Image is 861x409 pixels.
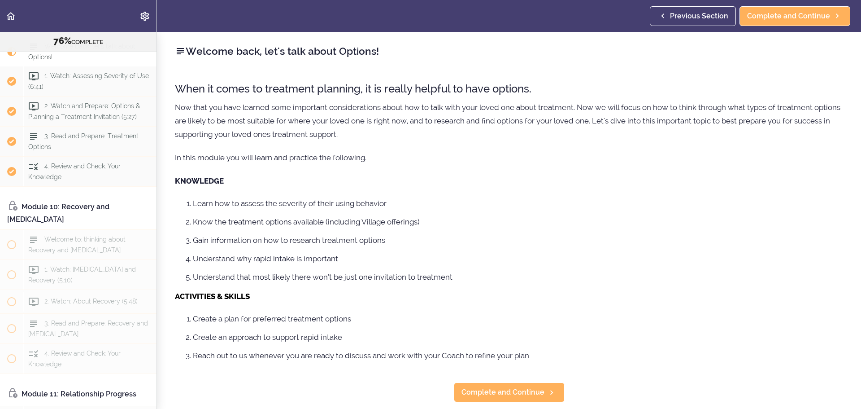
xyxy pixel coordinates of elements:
li: Understand that most likely there won’t be just one invitation to treatment [193,271,843,283]
span: 2. Watch: About Recovery (5:48) [44,298,138,305]
div: COMPLETE [11,35,145,47]
span: 1. Watch: [MEDICAL_DATA] and Recovery (5:10) [28,266,136,283]
li: Know the treatment options available (including Village offerings) [193,216,843,228]
li: Understand why rapid intake is important [193,253,843,264]
a: Complete and Continue [454,383,565,402]
a: Complete and Continue [739,6,850,26]
span: Previous Section [670,11,728,22]
li: Gain information on how to research treatment options [193,234,843,246]
span: 2. Watch and Prepare: Options & Planning a Treatment Invitation (5:27) [28,102,140,120]
span: Welcome back, let's talk about Options! [28,43,135,60]
span: 76% [53,35,71,46]
p: In this module you will learn and practice the following. [175,151,843,164]
span: Complete and Continue [747,11,830,22]
span: 1. Watch: Assessing Severity of Use (6:41) [28,72,149,90]
span: Complete and Continue [461,387,544,398]
a: Previous Section [650,6,736,26]
h3: When it comes to treatment planning, it is really helpful to have options. [175,81,843,96]
span: Welcome to: thinking about Recovery and [MEDICAL_DATA] [28,236,126,253]
li: Create a plan for preferred treatment options [193,313,843,325]
li: Learn how to assess the severity of their using behavior [193,198,843,209]
span: 3. Read and Prepare: Treatment Options [28,132,139,150]
strong: KNOWLEDGE [175,176,224,185]
h2: Welcome back, let's talk about Options! [175,44,843,59]
strong: ACTIVITIES & SKILLS [175,292,250,301]
span: 4. Review and Check: Your Knowledge [28,163,121,180]
span: 3. Read and Prepare: Recovery and [MEDICAL_DATA] [28,320,148,337]
li: Reach out to us whenever you are ready to discuss and work with your Coach to refine your plan [193,350,843,361]
li: Create an approach to support rapid intake [193,331,843,343]
svg: Settings Menu [139,11,150,22]
p: Now that you have learned some important considerations about how to talk with your loved one abo... [175,101,843,141]
svg: Back to course curriculum [5,11,16,22]
span: 4. Review and Check: Your Knowledge [28,350,121,367]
